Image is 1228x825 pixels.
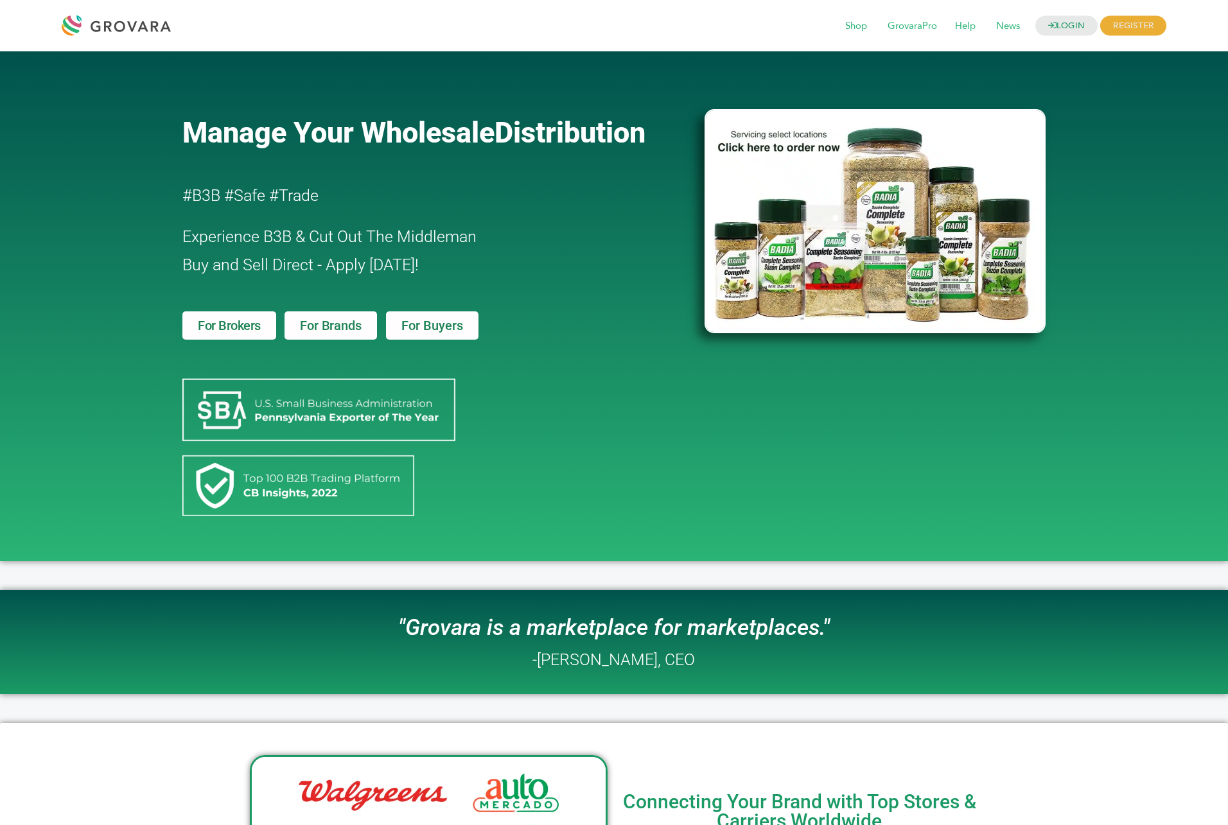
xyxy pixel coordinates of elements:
[836,14,876,39] span: Shop
[879,19,946,33] a: GrovaraPro
[532,652,695,668] h2: -[PERSON_NAME], CEO
[285,311,376,340] a: For Brands
[182,116,495,150] span: Manage Your Wholesale
[987,14,1029,39] span: News
[987,19,1029,33] a: News
[386,311,478,340] a: For Buyers
[182,227,477,246] span: Experience B3B & Cut Out The Middleman
[1100,16,1166,36] span: REGISTER
[946,19,985,33] a: Help
[182,182,631,210] h2: #B3B #Safe #Trade
[182,256,419,274] span: Buy and Sell Direct - Apply [DATE]!
[495,116,645,150] span: Distribution
[198,319,261,332] span: For Brokers
[182,116,683,150] a: Manage Your WholesaleDistribution
[398,614,830,641] i: "Grovara is a marketplace for marketplaces."
[879,14,946,39] span: GrovaraPro
[1035,16,1098,36] a: LOGIN
[401,319,463,332] span: For Buyers
[836,19,876,33] a: Shop
[182,311,276,340] a: For Brokers
[300,319,361,332] span: For Brands
[946,14,985,39] span: Help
